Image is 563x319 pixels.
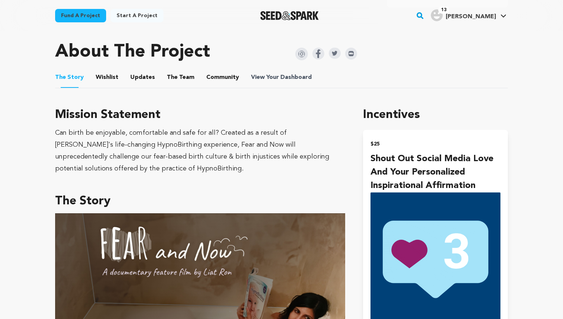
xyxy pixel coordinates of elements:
h4: Shout Out Social Media Love and Your Personalized Inspirational Affirmation [370,152,500,192]
span: Team [167,73,194,82]
h2: $25 [370,139,500,149]
img: Seed&Spark Instagram Icon [295,48,308,60]
div: Liat R.'s Profile [431,9,496,21]
span: Story [55,73,84,82]
img: Seed&Spark Facebook Icon [312,48,324,60]
a: Seed&Spark Homepage [260,11,319,20]
h1: Incentives [363,106,508,124]
h3: The Story [55,192,345,210]
span: The [167,73,178,82]
img: Seed&Spark IMDB Icon [345,48,357,60]
span: 13 [438,6,449,14]
span: Liat R.'s Profile [429,8,508,23]
span: [PERSON_NAME] [446,14,496,20]
span: The [55,73,66,82]
h3: Mission Statement [55,106,345,124]
a: ViewYourDashboard [251,73,313,82]
span: Your [251,73,313,82]
span: Dashboard [280,73,312,82]
img: Seed&Spark Twitter Icon [329,48,341,59]
img: user.png [431,9,443,21]
span: Updates [130,73,155,82]
a: Fund a project [55,9,106,22]
div: Can birth be enjoyable, comfortable and safe for all? Created as a result of [PERSON_NAME]'s life... [55,127,345,175]
span: Wishlist [96,73,118,82]
span: Community [206,73,239,82]
a: Start a project [111,9,163,22]
img: Seed&Spark Logo Dark Mode [260,11,319,20]
h1: About The Project [55,43,210,61]
a: Liat R.'s Profile [429,8,508,21]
